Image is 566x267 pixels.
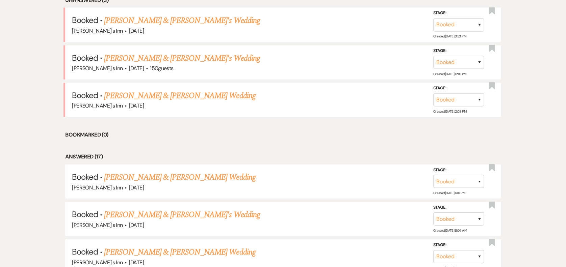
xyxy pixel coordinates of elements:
span: [DATE] [129,259,144,266]
li: Bookmarked (0) [65,130,500,139]
span: Created: [DATE] 8:06 AM [433,228,467,233]
span: [DATE] [129,102,144,109]
label: Stage: [433,167,484,174]
li: Answered (17) [65,152,500,161]
span: Booked [72,246,98,257]
span: [PERSON_NAME]'s Inn [72,259,123,266]
a: [PERSON_NAME] & [PERSON_NAME] Wedding [104,246,255,258]
span: Booked [72,15,98,25]
span: [PERSON_NAME]'s Inn [72,184,123,191]
label: Stage: [433,10,484,17]
a: [PERSON_NAME] & [PERSON_NAME] Wedding [104,90,255,102]
span: [DATE] [129,184,144,191]
a: [PERSON_NAME] & [PERSON_NAME] Wedding [104,171,255,183]
span: [DATE] [129,65,144,72]
span: [PERSON_NAME]'s Inn [72,221,123,229]
span: Created: [DATE] 1:46 PM [433,191,465,195]
span: Created: [DATE] 2:03 PM [433,109,466,114]
span: Created: [DATE] 12:10 PM [433,72,466,76]
span: [DATE] [129,221,144,229]
label: Stage: [433,85,484,92]
label: Stage: [433,204,484,211]
span: 150 guests [150,65,173,72]
span: Booked [72,209,98,219]
label: Stage: [433,241,484,249]
span: Booked [72,172,98,182]
span: Booked [72,90,98,100]
span: Created: [DATE] 3:53 PM [433,34,466,38]
label: Stage: [433,47,484,55]
span: Booked [72,53,98,63]
span: [PERSON_NAME]'s Inn [72,65,123,72]
a: [PERSON_NAME] & [PERSON_NAME]'s Wedding [104,14,260,27]
span: [DATE] [129,27,144,34]
a: [PERSON_NAME] & [PERSON_NAME]'s Wedding [104,209,260,221]
span: [PERSON_NAME]'s Inn [72,102,123,109]
a: [PERSON_NAME] & [PERSON_NAME]'s Wedding [104,52,260,64]
span: [PERSON_NAME]'s Inn [72,27,123,34]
